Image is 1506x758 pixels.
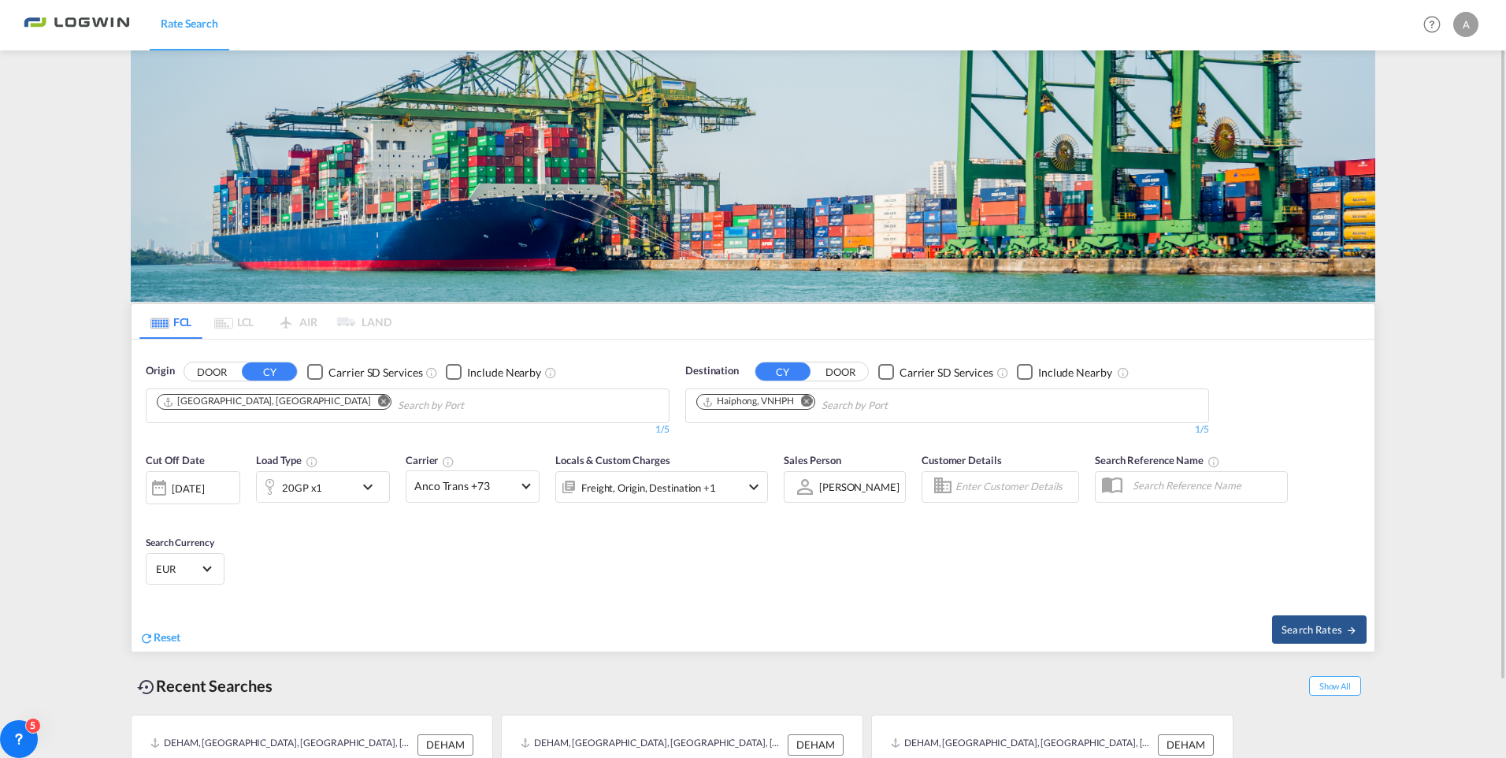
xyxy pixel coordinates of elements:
md-icon: Unchecked: Ignores neighbouring ports when fetching rates.Checked : Includes neighbouring ports w... [1117,366,1129,379]
md-chips-wrap: Chips container. Use arrow keys to select chips. [694,389,977,418]
md-checkbox: Checkbox No Ink [307,363,422,380]
md-icon: icon-backup-restore [137,678,156,697]
div: A [1453,12,1478,37]
span: Show All [1309,676,1361,696]
div: Hamburg, DEHAM [162,395,370,408]
div: DEHAM, Hamburg, Germany, Western Europe, Europe [521,734,784,755]
span: Locals & Custom Charges [555,454,670,466]
span: Anco Trans +73 [414,478,517,494]
input: Search Reference Name [1125,474,1287,497]
div: Recent Searches [131,668,279,704]
md-select: Select Currency: € EUREuro [154,557,216,580]
div: Freight Origin Destination Factory Stuffingicon-chevron-down [555,471,768,503]
md-icon: Your search will be saved by the below given name [1207,455,1220,468]
md-checkbox: Checkbox No Ink [446,363,541,380]
img: bc73a0e0d8c111efacd525e4c8ad7d32.png [24,7,130,43]
md-icon: Unchecked: Search for CY (Container Yard) services for all selected carriers.Checked : Search for... [425,366,438,379]
span: Cut Off Date [146,454,205,466]
span: Carrier [406,454,454,466]
div: 1/5 [146,423,670,437]
md-icon: icon-chevron-down [358,477,385,496]
div: Press delete to remove this chip. [702,395,797,408]
md-checkbox: Checkbox No Ink [1017,363,1112,380]
md-checkbox: Checkbox No Ink [878,363,993,380]
span: Origin [146,363,174,379]
button: CY [755,362,810,381]
md-select: Sales Person: Alexandra Heidenreich [818,475,901,498]
div: [DATE] [172,481,204,496]
div: [DATE] [146,471,240,504]
div: Haiphong, VNHPH [702,395,794,408]
span: Destination [685,363,739,379]
div: DEHAM, Hamburg, Germany, Western Europe, Europe [891,734,1154,755]
div: OriginDOOR CY Checkbox No InkUnchecked: Search for CY (Container Yard) services for all selected ... [132,340,1374,651]
span: Search Reference Name [1095,454,1220,466]
md-icon: icon-information-outline [306,455,318,468]
input: Chips input. [822,393,971,418]
md-chips-wrap: Chips container. Use arrow keys to select chips. [154,389,554,418]
md-icon: The selected Trucker/Carrierwill be displayed in the rate results If the rates are from another f... [442,455,454,468]
span: Load Type [256,454,318,466]
span: Search Currency [146,537,214,548]
div: Freight Origin Destination Factory Stuffing [581,477,716,499]
span: EUR [156,562,200,576]
div: Help [1419,11,1453,39]
button: DOOR [813,363,868,381]
div: DEHAM [417,734,473,755]
div: DEHAM [1158,734,1214,755]
div: Include Nearby [467,365,541,381]
span: Reset [154,630,180,644]
button: Search Ratesicon-arrow-right [1272,615,1367,644]
img: bild-fuer-ratentool.png [131,50,1375,302]
div: Press delete to remove this chip. [162,395,373,408]
div: icon-refreshReset [139,630,180,647]
md-icon: icon-refresh [139,631,154,645]
div: DEHAM, Hamburg, Germany, Western Europe, Europe [150,734,414,755]
div: 20GP x1icon-chevron-down [256,471,390,503]
button: Remove [791,395,814,411]
md-icon: Unchecked: Search for CY (Container Yard) services for all selected carriers.Checked : Search for... [996,366,1009,379]
button: DOOR [184,363,239,381]
div: Carrier SD Services [900,365,993,381]
span: Sales Person [784,454,841,466]
div: Include Nearby [1038,365,1112,381]
md-pagination-wrapper: Use the left and right arrow keys to navigate between tabs [139,304,391,339]
md-icon: Unchecked: Ignores neighbouring ports when fetching rates.Checked : Includes neighbouring ports w... [544,366,557,379]
span: Help [1419,11,1445,38]
input: Enter Customer Details [955,475,1074,499]
md-datepicker: Select [146,502,158,523]
md-icon: icon-chevron-down [744,477,763,496]
input: Chips input. [398,393,547,418]
div: 20GP x1 [282,477,322,499]
div: DEHAM [788,734,844,755]
span: Customer Details [922,454,1001,466]
span: Rate Search [161,17,218,30]
button: Remove [367,395,391,411]
div: [PERSON_NAME] [819,481,900,493]
span: Search Rates [1282,623,1357,636]
md-tab-item: FCL [139,304,202,339]
button: CY [242,362,297,381]
md-icon: icon-arrow-right [1346,625,1357,636]
div: 1/5 [685,423,1209,437]
div: Carrier SD Services [328,365,422,381]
